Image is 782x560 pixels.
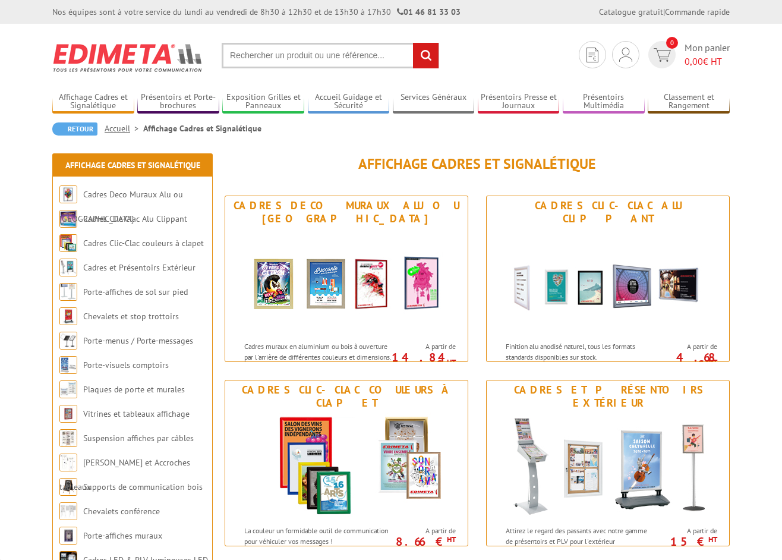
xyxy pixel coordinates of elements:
[244,341,392,382] p: Cadres muraux en aluminium ou bois à ouverture par l'arrière de différentes couleurs et dimension...
[59,234,77,252] img: Cadres Clic-Clac couleurs à clapet
[59,429,77,447] img: Suspension affiches par câbles
[83,311,179,322] a: Chevalets et stop trottoirs
[389,538,456,545] p: 8.66 €
[708,534,717,545] sup: HT
[599,6,730,18] div: |
[685,55,730,68] span: € HT
[59,380,77,398] img: Plaques de porte et murales
[105,123,143,134] a: Accueil
[143,122,261,134] li: Affichage Cadres et Signalétique
[83,482,203,492] a: Supports de communication bois
[395,526,456,536] span: A partir de
[228,383,465,410] div: Cadres Clic-Clac couleurs à clapet
[59,457,190,492] a: [PERSON_NAME] et Accroches tableaux
[83,408,190,419] a: Vitrines et tableaux affichage
[486,196,730,362] a: Cadres Clic-Clac Alu Clippant Cadres Clic-Clac Alu Clippant Finition alu anodisé naturel, tous le...
[225,380,468,546] a: Cadres Clic-Clac couleurs à clapet Cadres Clic-Clac couleurs à clapet La couleur un formidable ou...
[651,538,717,545] p: 15 €
[586,48,598,62] img: devis rapide
[59,259,77,276] img: Cadres et Présentoirs Extérieur
[619,48,632,62] img: devis rapide
[59,502,77,520] img: Chevalets conférence
[563,92,645,112] a: Présentoirs Multimédia
[506,341,653,361] p: Finition alu anodisé naturel, tous les formats standards disponibles sur stock.
[654,48,671,62] img: devis rapide
[59,283,77,301] img: Porte-affiches de sol sur pied
[59,307,77,325] img: Chevalets et stop trottoirs
[447,534,456,545] sup: HT
[645,41,730,68] a: devis rapide 0 Mon panier 0,00€ HT
[83,262,195,273] a: Cadres et Présentoirs Extérieur
[65,160,200,171] a: Affichage Cadres et Signalétique
[59,185,77,203] img: Cadres Deco Muraux Alu ou Bois
[506,526,653,546] p: Attirez le regard des passants avec notre gamme de présentoirs et PLV pour l'extérieur
[83,213,187,224] a: Cadres Clic-Clac Alu Clippant
[83,360,169,370] a: Porte-visuels comptoirs
[648,92,730,112] a: Classement et Rangement
[83,433,194,443] a: Suspension affiches par câbles
[59,189,183,224] a: Cadres Deco Muraux Alu ou [GEOGRAPHIC_DATA]
[83,530,162,541] a: Porte-affiches muraux
[83,287,188,297] a: Porte-affiches de sol sur pied
[478,92,560,112] a: Présentoirs Presse et Journaux
[59,332,77,350] img: Porte-menus / Porte-messages
[137,92,219,112] a: Présentoirs et Porte-brochures
[397,7,461,17] strong: 01 46 81 33 03
[83,238,204,248] a: Cadres Clic-Clac couleurs à clapet
[237,413,456,520] img: Cadres Clic-Clac couleurs à clapet
[222,92,304,112] a: Exposition Grilles et Panneaux
[244,526,392,546] p: La couleur un formidable outil de communication pour véhiculer vos messages !
[83,335,193,346] a: Porte-menus / Porte-messages
[59,405,77,423] img: Vitrines et tableaux affichage
[666,37,678,49] span: 0
[413,43,439,68] input: rechercher
[59,356,77,374] img: Porte-visuels comptoirs
[657,526,717,536] span: A partir de
[59,527,77,545] img: Porte-affiches muraux
[486,380,730,546] a: Cadres et Présentoirs Extérieur Cadres et Présentoirs Extérieur Attirez le regard des passants av...
[228,199,465,225] div: Cadres Deco Muraux Alu ou [GEOGRAPHIC_DATA]
[498,228,718,335] img: Cadres Clic-Clac Alu Clippant
[599,7,663,17] a: Catalogue gratuit
[708,357,717,367] sup: HT
[59,454,77,471] img: Cimaises et Accroches tableaux
[447,357,456,367] sup: HT
[665,7,730,17] a: Commande rapide
[222,43,439,68] input: Rechercher un produit ou une référence...
[393,92,475,112] a: Services Généraux
[498,413,718,520] img: Cadres et Présentoirs Extérieur
[52,36,204,80] img: Edimeta
[490,199,726,225] div: Cadres Clic-Clac Alu Clippant
[308,92,390,112] a: Accueil Guidage et Sécurité
[225,156,730,172] h1: Affichage Cadres et Signalétique
[83,506,160,517] a: Chevalets conférence
[83,384,185,395] a: Plaques de porte et murales
[395,342,456,351] span: A partir de
[685,41,730,68] span: Mon panier
[685,55,703,67] span: 0,00
[651,354,717,368] p: 4.68 €
[225,196,468,362] a: Cadres Deco Muraux Alu ou [GEOGRAPHIC_DATA] Cadres Deco Muraux Alu ou Bois Cadres muraux en alumi...
[490,383,726,410] div: Cadres et Présentoirs Extérieur
[52,6,461,18] div: Nos équipes sont à votre service du lundi au vendredi de 8h30 à 12h30 et de 13h30 à 17h30
[389,354,456,368] p: 14.84 €
[52,122,97,136] a: Retour
[657,342,717,351] span: A partir de
[237,228,456,335] img: Cadres Deco Muraux Alu ou Bois
[52,92,134,112] a: Affichage Cadres et Signalétique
